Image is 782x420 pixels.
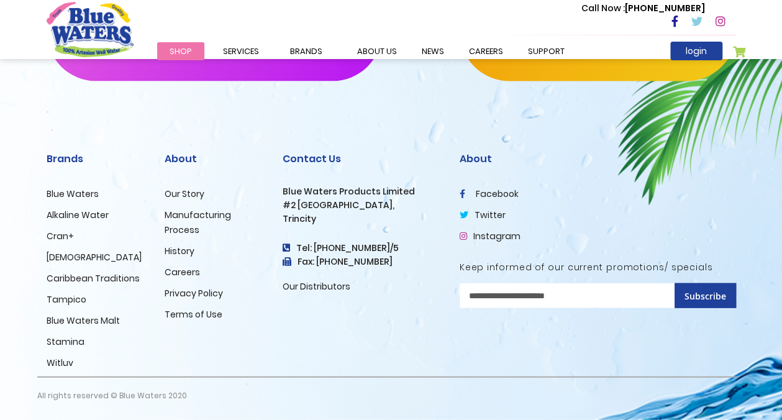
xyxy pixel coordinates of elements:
p: [PHONE_NUMBER] [581,2,705,15]
a: History [165,245,194,257]
h2: About [460,153,736,165]
a: Cran+ [47,230,74,242]
a: Tampico [47,293,86,306]
h2: Contact Us [283,153,441,165]
a: Instagram [460,230,521,242]
h5: Keep informed of our current promotions/ specials [460,262,736,273]
a: login [670,42,722,60]
a: Witluv [47,357,73,369]
a: about us [345,42,409,60]
h3: Fax: [PHONE_NUMBER] [283,257,441,267]
a: twitter [460,209,506,221]
a: Alkaline Water [47,209,109,221]
a: Our Distributors [283,280,350,293]
h3: Blue Waters Products Limited [283,186,441,197]
a: careers [457,42,516,60]
span: Shop [170,45,192,57]
a: Blue Waters Malt [47,314,120,327]
h2: About [165,153,264,165]
a: Manufacturing Process [165,209,231,236]
a: News [409,42,457,60]
a: Our Story [165,188,204,200]
h3: #2 [GEOGRAPHIC_DATA], [283,200,441,211]
a: Stamina [47,336,84,348]
a: facebook [460,188,519,200]
span: Call Now : [581,2,625,14]
p: All rights reserved © Blue Waters 2020 [37,378,187,414]
a: [DEMOGRAPHIC_DATA] [47,251,142,263]
span: Brands [290,45,322,57]
a: Privacy Policy [165,287,223,299]
a: Careers [165,266,200,278]
a: Blue Waters [47,188,99,200]
h3: Trincity [283,214,441,224]
h2: Brands [47,153,146,165]
a: store logo [47,2,134,57]
a: Caribbean Traditions [47,272,140,285]
button: Subscribe [675,283,736,308]
h4: Tel: [PHONE_NUMBER]/5 [283,243,441,253]
a: Terms of Use [165,308,222,321]
span: Subscribe [684,290,726,302]
span: Services [223,45,259,57]
a: support [516,42,577,60]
